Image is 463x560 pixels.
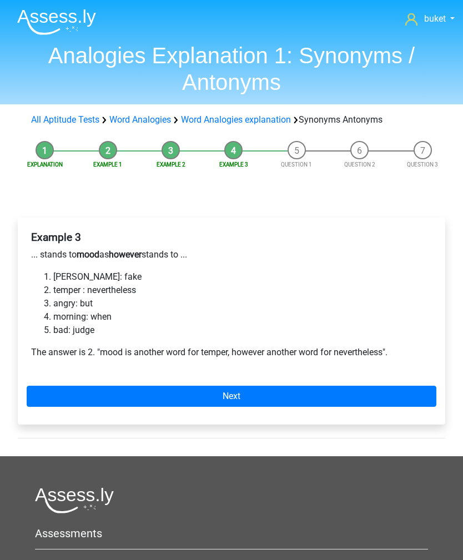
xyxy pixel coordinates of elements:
[344,162,375,168] a: Question 2
[53,324,432,337] li: bad: judge
[109,114,171,125] a: Word Analogies
[77,249,99,260] b: mood
[35,527,428,540] h5: Assessments
[157,162,185,168] a: Example 2
[27,162,63,168] a: Explanation
[17,9,96,35] img: Assessly
[31,114,99,125] a: All Aptitude Tests
[27,386,436,407] a: Next
[109,249,142,260] b: however
[219,162,248,168] a: Example 3
[31,346,432,359] p: The answer is 2. "mood is another word for temper, however another word for nevertheless".
[405,12,455,26] a: buket
[181,114,291,125] a: Word Analogies explanation
[35,487,114,513] img: Assessly logo
[31,248,432,261] p: ... stands to as stands to ...
[31,231,81,244] b: Example 3
[8,42,455,95] h1: Analogies Explanation 1: Synonyms / Antonyms
[281,162,312,168] a: Question 1
[407,162,438,168] a: Question 3
[93,162,122,168] a: Example 1
[53,284,432,297] li: temper : nevertheless
[53,297,432,310] li: angry: but
[53,270,432,284] li: [PERSON_NAME]: fake
[27,113,436,127] div: Synonyms Antonyms
[53,310,432,324] li: morning: when
[424,13,446,24] span: buket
